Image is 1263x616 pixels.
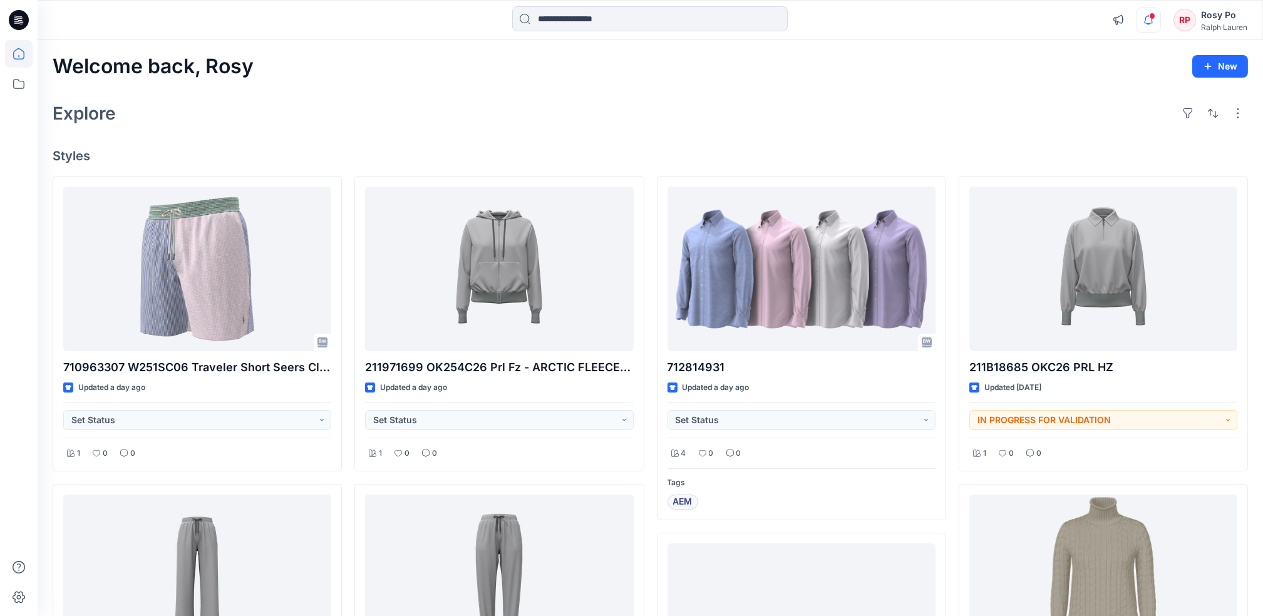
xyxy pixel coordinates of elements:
div: Rosy Po [1201,8,1247,23]
span: AEM [673,495,693,510]
p: 1 [983,447,986,460]
h2: Welcome back, Rosy [53,55,254,78]
p: 211971699 OK254C26 Prl Fz - ARCTIC FLEECE-PRL FZ-LONG SLEEVE-SWEATSHIRT [365,359,633,376]
p: Updated a day ago [78,381,145,394]
p: 712814931 [668,359,936,376]
p: 0 [130,447,135,460]
p: 0 [405,447,410,460]
a: 712814931 [668,187,936,351]
p: 0 [1036,447,1041,460]
p: 211B18685 OKC26 PRL HZ [969,359,1237,376]
a: 211B18685 OKC26 PRL HZ [969,187,1237,351]
p: Updated a day ago [683,381,750,394]
p: 1 [77,447,80,460]
p: 0 [103,447,108,460]
p: 1 [379,447,382,460]
p: 710963307 W251SC06 Traveler Short Seers Classic - SEERSUCKER TRAVELER [63,359,331,376]
p: 4 [681,447,686,460]
h4: Styles [53,148,1248,163]
p: 0 [736,447,741,460]
p: 0 [1009,447,1014,460]
a: 710963307 W251SC06 Traveler Short Seers Classic - SEERSUCKER TRAVELER [63,187,331,351]
p: Updated [DATE] [984,381,1041,394]
p: 0 [432,447,437,460]
p: Tags [668,476,936,490]
div: Ralph Lauren [1201,23,1247,32]
p: Updated a day ago [380,381,447,394]
a: 211971699 OK254C26 Prl Fz - ARCTIC FLEECE-PRL FZ-LONG SLEEVE-SWEATSHIRT [365,187,633,351]
div: RP [1173,9,1196,31]
button: New [1192,55,1248,78]
h2: Explore [53,103,116,123]
p: 0 [709,447,714,460]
